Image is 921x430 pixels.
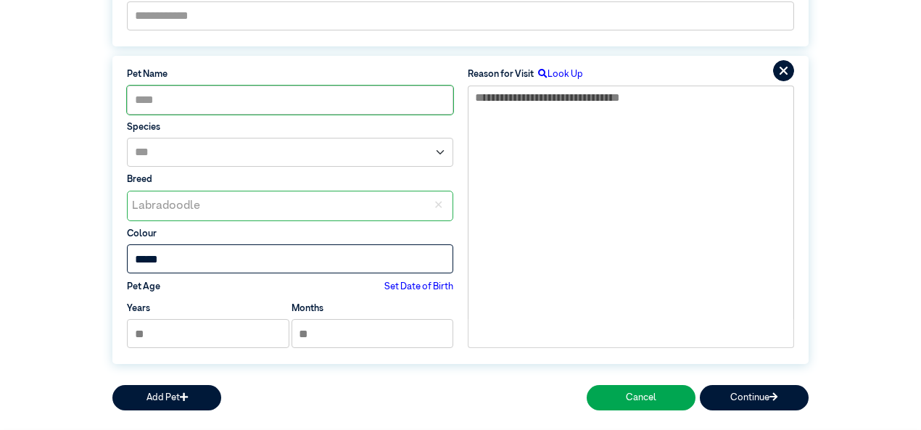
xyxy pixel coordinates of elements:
[127,67,453,81] label: Pet Name
[127,227,453,241] label: Colour
[700,385,809,410] button: Continue
[384,280,453,294] label: Set Date of Birth
[127,120,453,134] label: Species
[127,302,150,315] label: Years
[587,385,695,410] button: Cancel
[128,191,424,220] div: Labradoodle
[112,385,221,410] button: Add Pet
[292,302,323,315] label: Months
[534,67,583,81] label: Look Up
[468,67,534,81] label: Reason for Visit
[424,191,453,220] div: ✕
[127,173,453,186] label: Breed
[127,280,160,294] label: Pet Age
